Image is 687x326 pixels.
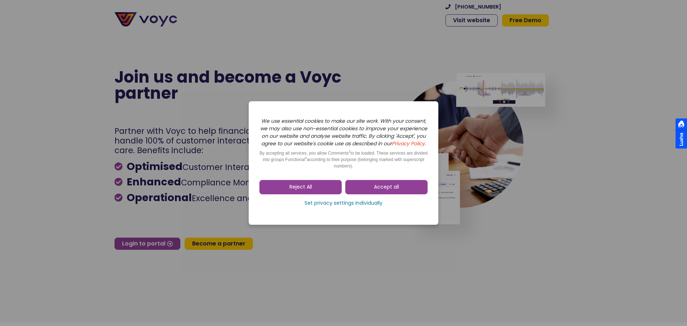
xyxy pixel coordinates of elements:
[345,180,428,194] a: Accept all
[289,184,312,191] span: Reject All
[259,198,428,209] a: Set privacy settings individually
[304,200,383,207] span: Set privacy settings individually
[259,151,428,169] span: By accepting all services, you allow Comments to be loaded. These services are divided into group...
[305,156,307,160] sup: 2
[374,184,399,191] span: Accept all
[349,150,351,153] sup: 2
[260,117,427,147] i: We use essential cookies to make our site work. With your consent, we may also use non-essential ...
[259,180,342,194] a: Reject All
[392,140,425,147] a: Privacy Policy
